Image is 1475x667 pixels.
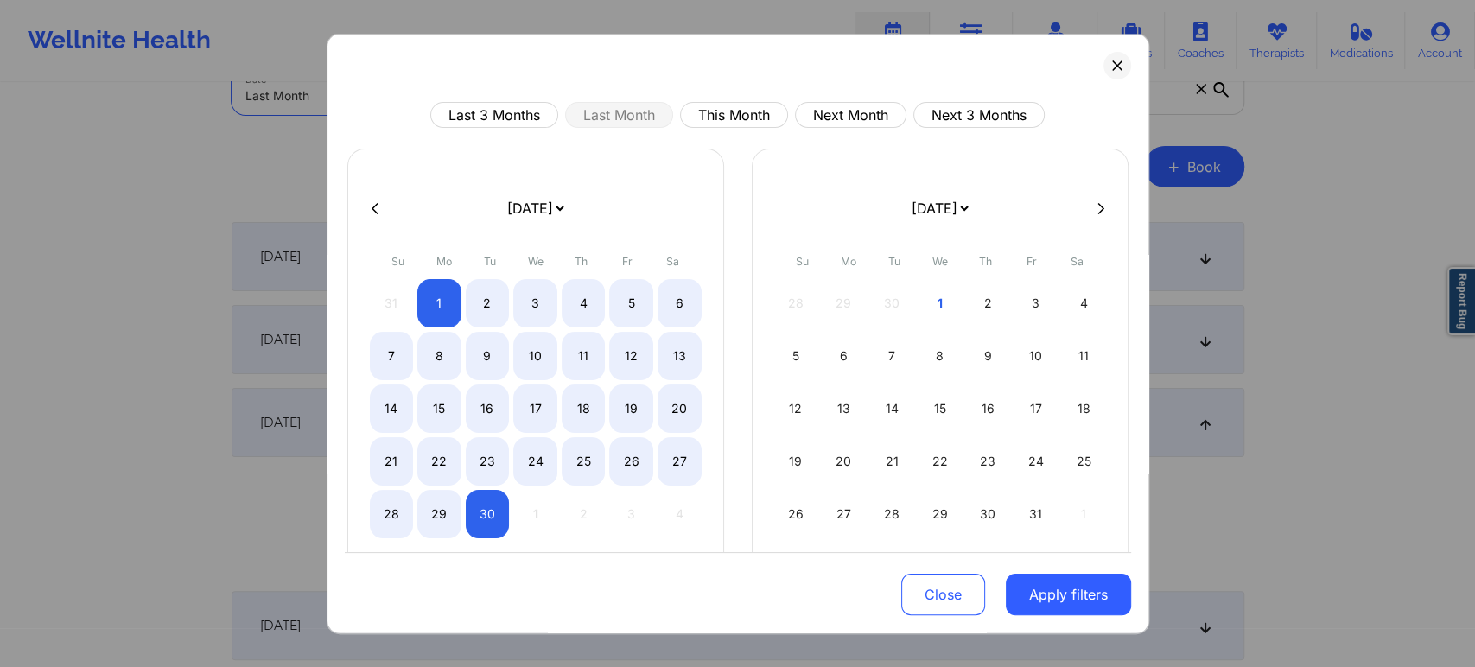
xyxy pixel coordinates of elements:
button: Close [901,574,985,615]
div: Mon Sep 01 2025 [417,279,461,327]
div: Sat Sep 13 2025 [658,332,702,380]
div: Sat Sep 20 2025 [658,384,702,433]
div: Tue Sep 23 2025 [466,437,510,486]
div: Wed Sep 03 2025 [513,279,557,327]
abbr: Tuesday [484,255,496,268]
div: Thu Oct 02 2025 [966,279,1010,327]
button: Last 3 Months [430,102,558,128]
div: Mon Oct 06 2025 [822,332,866,380]
div: Wed Sep 24 2025 [513,437,557,486]
div: Sat Oct 11 2025 [1062,332,1106,380]
div: Fri Oct 31 2025 [1014,490,1058,538]
div: Thu Oct 30 2025 [966,490,1010,538]
div: Sat Oct 04 2025 [1062,279,1106,327]
div: Thu Sep 04 2025 [562,279,606,327]
div: Mon Sep 15 2025 [417,384,461,433]
div: Tue Sep 02 2025 [466,279,510,327]
div: Sun Oct 19 2025 [774,437,818,486]
div: Tue Sep 16 2025 [466,384,510,433]
div: Fri Oct 10 2025 [1014,332,1058,380]
abbr: Monday [841,255,856,268]
abbr: Saturday [666,255,679,268]
abbr: Friday [622,255,633,268]
div: Tue Oct 28 2025 [870,490,914,538]
button: Next 3 Months [913,102,1045,128]
div: Sat Sep 06 2025 [658,279,702,327]
div: Fri Oct 24 2025 [1014,437,1058,486]
div: Fri Sep 05 2025 [609,279,653,327]
div: Wed Oct 22 2025 [918,437,962,486]
div: Mon Oct 13 2025 [822,384,866,433]
abbr: Sunday [796,255,809,268]
div: Wed Sep 17 2025 [513,384,557,433]
button: Next Month [795,102,906,128]
div: Thu Sep 11 2025 [562,332,606,380]
div: Mon Oct 20 2025 [822,437,866,486]
div: Sun Oct 26 2025 [774,490,818,538]
div: Tue Oct 14 2025 [870,384,914,433]
div: Tue Oct 07 2025 [870,332,914,380]
abbr: Monday [436,255,452,268]
abbr: Wednesday [932,255,948,268]
div: Mon Sep 08 2025 [417,332,461,380]
div: Fri Sep 19 2025 [609,384,653,433]
div: Sat Oct 25 2025 [1062,437,1106,486]
div: Fri Sep 12 2025 [609,332,653,380]
div: Mon Oct 27 2025 [822,490,866,538]
div: Wed Oct 08 2025 [918,332,962,380]
div: Wed Oct 15 2025 [918,384,962,433]
div: Tue Sep 09 2025 [466,332,510,380]
button: This Month [680,102,788,128]
div: Sun Sep 14 2025 [370,384,414,433]
button: Apply filters [1006,574,1131,615]
div: Fri Sep 26 2025 [609,437,653,486]
div: Wed Oct 29 2025 [918,490,962,538]
div: Fri Oct 17 2025 [1014,384,1058,433]
div: Fri Oct 03 2025 [1014,279,1058,327]
div: Thu Oct 23 2025 [966,437,1010,486]
div: Mon Sep 29 2025 [417,490,461,538]
div: Tue Oct 21 2025 [870,437,914,486]
abbr: Thursday [575,255,588,268]
div: Tue Sep 30 2025 [466,490,510,538]
div: Sun Sep 21 2025 [370,437,414,486]
div: Thu Sep 18 2025 [562,384,606,433]
abbr: Thursday [979,255,992,268]
abbr: Friday [1027,255,1037,268]
abbr: Tuesday [888,255,900,268]
div: Thu Oct 16 2025 [966,384,1010,433]
div: Sun Sep 28 2025 [370,490,414,538]
button: Last Month [565,102,673,128]
div: Wed Oct 01 2025 [918,279,962,327]
div: Thu Oct 09 2025 [966,332,1010,380]
div: Wed Sep 10 2025 [513,332,557,380]
div: Sun Sep 07 2025 [370,332,414,380]
abbr: Sunday [391,255,404,268]
div: Sun Oct 12 2025 [774,384,818,433]
abbr: Wednesday [528,255,544,268]
div: Thu Sep 25 2025 [562,437,606,486]
abbr: Saturday [1071,255,1084,268]
div: Mon Sep 22 2025 [417,437,461,486]
div: Sat Sep 27 2025 [658,437,702,486]
div: Sun Oct 05 2025 [774,332,818,380]
div: Sat Oct 18 2025 [1062,384,1106,433]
